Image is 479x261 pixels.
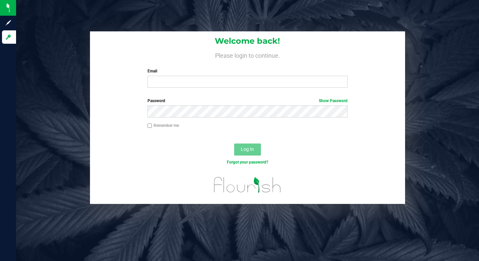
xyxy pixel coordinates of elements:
label: Remember me [148,122,179,128]
a: Show Password [319,98,348,103]
inline-svg: Sign up [5,19,12,26]
label: Email [148,68,348,74]
img: flourish_logo.svg [208,172,287,198]
h4: Please login to continue. [90,51,405,59]
input: Remember me [148,123,152,128]
h1: Welcome back! [90,37,405,45]
span: Password [148,98,165,103]
a: Forgot your password? [227,160,268,165]
button: Log In [234,144,261,156]
inline-svg: Log in [5,34,12,40]
span: Log In [241,147,254,152]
